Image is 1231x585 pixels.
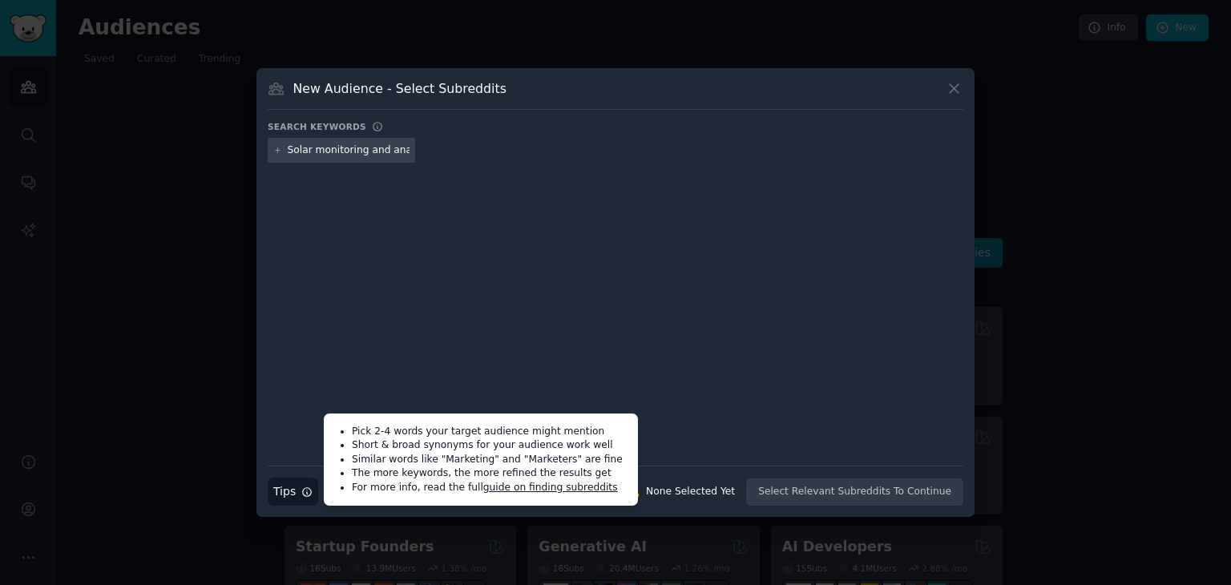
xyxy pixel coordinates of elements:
[268,478,318,506] button: Tips
[352,481,627,495] li: For more info, read the full
[352,453,627,467] li: Similar words like "Marketing" and "Marketers" are fine
[352,425,627,439] li: Pick 2-4 words your target audience might mention
[273,483,296,500] span: Tips
[288,143,410,158] input: New Keyword
[646,485,735,499] div: None Selected Yet
[268,121,366,132] h3: Search keywords
[293,80,507,97] h3: New Audience - Select Subreddits
[483,482,618,493] a: guide on finding subreddits
[352,438,627,453] li: Short & broad synonyms for your audience work well
[352,466,627,481] li: The more keywords, the more refined the results get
